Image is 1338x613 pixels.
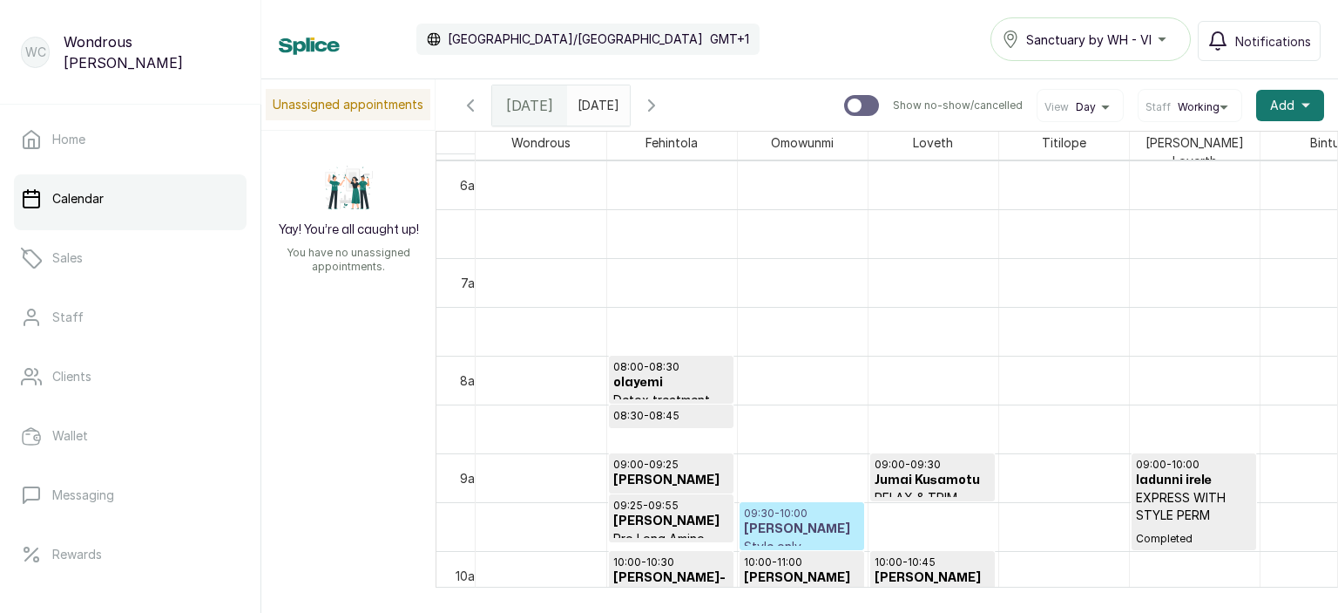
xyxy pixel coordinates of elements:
p: EXPRESS WITH STYLE PERM [1136,489,1252,524]
button: Notifications [1198,21,1321,61]
div: 10am [452,567,488,585]
button: Sanctuary by WH - VI [990,17,1191,61]
p: 09:30 - 10:00 [744,507,860,521]
p: Wallet [52,427,88,445]
h3: [PERSON_NAME] [613,513,729,530]
p: Rewards [52,546,102,563]
p: Wondrous [PERSON_NAME] [64,31,240,73]
div: 8am [456,371,488,390]
span: Titilope [1038,132,1090,153]
span: Wondrous [508,132,574,153]
p: 10:00 - 10:45 [875,555,990,569]
p: Style only [744,538,860,555]
p: RELAX & TRIM [875,489,990,507]
span: View [1044,100,1069,114]
p: Calendar [52,190,104,208]
span: Sanctuary by WH - VI [1026,31,1152,49]
p: Sales [52,249,83,267]
h3: olayemi [613,423,729,440]
h3: [PERSON_NAME] [875,569,990,587]
span: Omowunmi [767,132,837,153]
button: ViewDay [1044,100,1116,114]
p: 09:25 - 09:55 [613,499,729,513]
p: 08:30 - 08:45 [613,409,729,423]
p: 10:00 - 11:00 [744,555,860,569]
a: Wallet [14,412,247,460]
a: Messaging [14,471,247,520]
div: 9am [456,469,488,487]
p: Clients [52,368,91,385]
p: 09:00 - 09:25 [613,458,729,472]
h3: [PERSON_NAME] [744,521,860,538]
h3: olayemi [613,374,729,392]
p: Messaging [52,487,114,504]
p: Pro Long Amino Treat Permed hair [613,530,729,565]
span: Completed [1136,532,1252,546]
button: StaffWorking [1145,100,1234,114]
p: Detox treatment [613,392,729,409]
span: Staff [1145,100,1171,114]
a: Home [14,115,247,164]
h3: Jumai Kusamotu [875,472,990,489]
h3: [PERSON_NAME] [613,472,729,489]
p: Staff [52,309,84,326]
span: Working [1178,100,1220,114]
p: 10:00 - 10:30 [613,555,729,569]
p: 09:00 - 10:00 [1136,458,1252,472]
h3: ladunni irele [1136,472,1252,489]
a: Calendar [14,174,247,223]
p: You have no unassigned appointments. [272,246,425,274]
h2: Yay! You’re all caught up! [279,221,419,239]
h3: [PERSON_NAME] [744,569,860,587]
span: Notifications [1235,32,1311,51]
span: [DATE] [506,95,553,116]
h3: [PERSON_NAME]-enechi [613,569,729,604]
a: Clients [14,352,247,401]
div: 7am [457,274,488,292]
a: Staff [14,293,247,342]
a: Sales [14,234,247,283]
span: [PERSON_NAME] Loverth [1130,132,1260,172]
button: Add [1256,90,1324,121]
p: WC [25,44,46,61]
span: Add [1270,97,1294,114]
p: [GEOGRAPHIC_DATA]/[GEOGRAPHIC_DATA] [448,31,703,48]
p: 09:00 - 09:30 [875,458,990,472]
div: 6am [456,176,488,194]
a: Rewards [14,530,247,579]
span: Fehintola [642,132,701,153]
span: Loveth [909,132,956,153]
div: [DATE] [492,85,567,126]
p: GMT+1 [710,31,749,48]
p: Unassigned appointments [266,89,430,120]
p: Show no-show/cancelled [893,99,1023,112]
p: Home [52,131,85,148]
span: Day [1076,100,1096,114]
p: 08:00 - 08:30 [613,360,729,374]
